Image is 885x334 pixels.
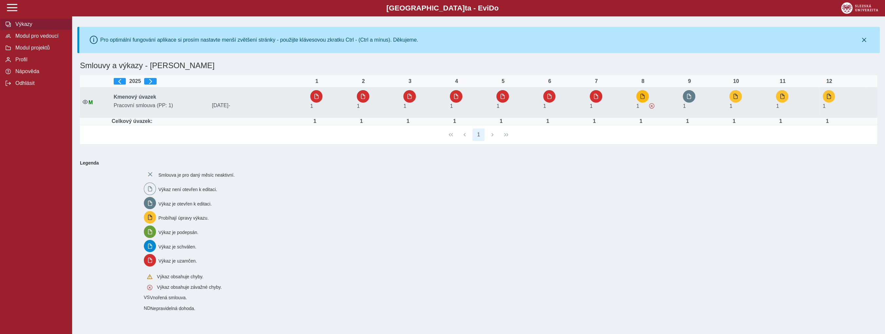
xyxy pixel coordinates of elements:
[157,285,222,290] span: Výkaz obsahuje závažné chyby.
[158,172,235,178] span: Smlouva je pro daný měsíc neaktivní.
[403,103,406,109] span: Úvazek : 8 h / den. 40 h / týden.
[114,78,305,85] div: 2025
[13,33,67,39] span: Modul pro vedoucí
[776,78,789,84] div: 11
[841,2,878,14] img: logo_web_su.png
[158,230,198,235] span: Výkaz je podepsán.
[776,103,779,109] span: Úvazek : 8 h / den. 40 h / týden.
[144,295,150,300] span: Smlouva vnořená do kmene
[636,78,649,84] div: 8
[774,118,787,124] div: Úvazek : 8 h / den. 40 h / týden.
[448,118,461,124] div: Úvazek : 8 h / den. 40 h / týden.
[88,100,93,105] span: Údaje souhlasí s údaji v Magionu
[310,78,323,84] div: 1
[357,78,370,84] div: 2
[636,103,639,109] span: Úvazek : 8 h / den. 40 h / týden.
[150,295,187,300] span: Vnořená smlouva.
[209,103,308,108] span: [DATE]
[20,4,865,12] b: [GEOGRAPHIC_DATA] a - Evi
[401,118,414,124] div: Úvazek : 8 h / den. 40 h / týden.
[727,118,741,124] div: Úvazek : 8 h / den. 40 h / týden.
[13,21,67,27] span: Výkazy
[823,78,836,84] div: 12
[729,78,742,84] div: 10
[13,45,67,51] span: Modul projektů
[450,78,463,84] div: 4
[111,118,308,125] td: Celkový úvazek:
[649,103,654,108] span: Výkaz obsahuje závažné chyby.
[683,78,696,84] div: 9
[494,118,508,124] div: Úvazek : 8 h / den. 40 h / týden.
[308,118,321,124] div: Úvazek : 8 h / den. 40 h / týden.
[588,118,601,124] div: Úvazek : 8 h / den. 40 h / týden.
[821,118,834,124] div: Úvazek : 8 h / den. 40 h / týden.
[158,244,196,249] span: Výkaz je schválen.
[496,78,510,84] div: 5
[541,118,554,124] div: Úvazek : 8 h / den. 40 h / týden.
[355,118,368,124] div: Úvazek : 8 h / den. 40 h / týden.
[683,103,686,109] span: Úvazek : 8 h / den. 40 h / týden.
[543,103,546,109] span: Úvazek : 8 h / den. 40 h / týden.
[144,305,150,311] span: Smlouva vnořená do kmene
[13,69,67,74] span: Nápověda
[543,78,556,84] div: 6
[157,274,203,279] span: Výkaz obsahuje chyby.
[77,158,875,168] b: Legenda
[158,187,217,192] span: Výkaz není otevřen k editaci.
[729,103,732,109] span: Úvazek : 8 h / den. 40 h / týden.
[158,201,212,206] span: Výkaz je otevřen k editaci.
[450,103,453,109] span: Úvazek : 8 h / den. 40 h / týden.
[13,80,67,86] span: Odhlásit
[158,215,208,221] span: Probíhají úpravy výkazu.
[114,94,156,100] b: Kmenový úvazek
[158,258,197,264] span: Výkaz je uzamčen.
[494,4,499,12] span: o
[77,58,746,73] h1: Smlouvy a výkazy - [PERSON_NAME]
[465,4,467,12] span: t
[590,103,593,109] span: Úvazek : 8 h / den. 40 h / týden.
[496,103,499,109] span: Úvazek : 8 h / den. 40 h / týden.
[823,103,826,109] span: Úvazek : 8 h / den. 40 h / týden.
[472,128,485,141] button: 1
[13,57,67,63] span: Profil
[634,118,647,124] div: Úvazek : 8 h / den. 40 h / týden.
[111,103,209,108] span: Pracovní smlouva (PP: 1)
[590,78,603,84] div: 7
[100,37,418,43] div: Pro optimální fungování aplikace si prosím nastavte menší zvětšení stránky - použijte klávesovou ...
[357,103,360,109] span: Úvazek : 8 h / den. 40 h / týden.
[150,306,195,311] span: Nepravidelná dohoda.
[83,99,88,105] i: Smlouva je aktivní
[228,103,230,108] span: -
[310,103,313,109] span: Úvazek : 8 h / den. 40 h / týden.
[403,78,416,84] div: 3
[681,118,694,124] div: Úvazek : 8 h / den. 40 h / týden.
[489,4,494,12] span: D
